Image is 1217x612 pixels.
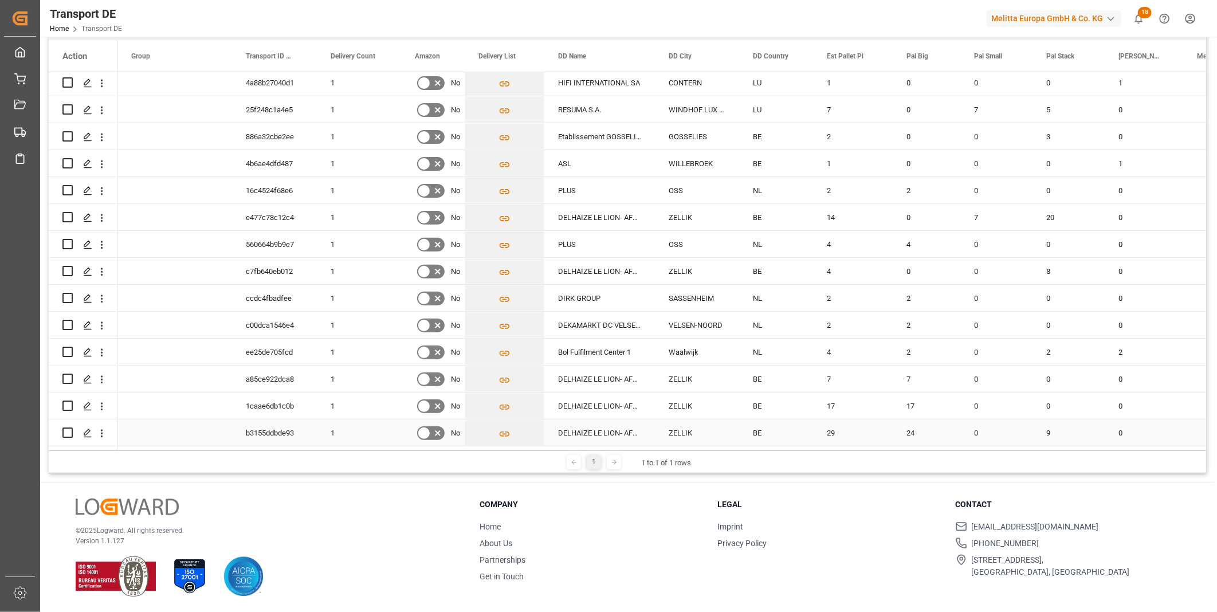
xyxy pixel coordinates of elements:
[1138,7,1152,18] span: 18
[1033,96,1105,123] div: 5
[232,123,317,150] div: 886a32cbe2ee
[739,123,813,150] div: BE
[641,457,691,469] div: 1 to 1 of 1 rows
[893,258,960,284] div: 0
[655,366,739,392] div: ZELLIK
[1046,52,1074,60] span: Pal Stack
[1033,285,1105,311] div: 0
[1033,231,1105,257] div: 0
[232,69,317,96] div: 4a88b27040d1
[813,96,893,123] div: 7
[317,150,401,176] div: 1
[972,538,1039,550] span: [PHONE_NUMBER]
[827,52,863,60] span: Est Pallet Pl
[544,339,655,365] div: Bol Fulfilment Center 1
[753,52,788,60] span: DD Country
[544,312,655,338] div: DEKAMARKT DC VELSEN KW
[960,231,1033,257] div: 0
[49,177,117,204] div: Press SPACE to select this row.
[1105,366,1183,392] div: 0
[232,285,317,311] div: ccdc4fbadfee
[960,123,1033,150] div: 0
[1033,312,1105,338] div: 0
[49,419,117,446] div: Press SPACE to select this row.
[1033,69,1105,96] div: 0
[544,258,655,284] div: DELHAIZE LE LION- AFD VOEDING
[317,177,401,203] div: 1
[50,5,122,22] div: Transport DE
[960,150,1033,176] div: 0
[960,285,1033,311] div: 0
[76,525,451,536] p: © 2025 Logward. All rights reserved.
[893,419,960,446] div: 24
[813,393,893,419] div: 17
[717,499,941,511] h3: Legal
[974,52,1002,60] span: Pal Small
[1105,150,1183,176] div: 1
[813,123,893,150] div: 2
[232,177,317,203] div: 16c4524f68e6
[49,258,117,285] div: Press SPACE to select this row.
[451,124,460,150] span: No
[1033,366,1105,392] div: 0
[317,96,401,123] div: 1
[1105,69,1183,96] div: 1
[893,366,960,392] div: 7
[717,522,743,531] a: Imprint
[655,393,739,419] div: ZELLIK
[223,556,264,597] img: AICPA SOC
[1126,6,1152,32] button: show 18 new notifications
[1033,339,1105,365] div: 2
[232,150,317,176] div: 4b6ae4dfd487
[558,52,586,60] span: DD Name
[1033,177,1105,203] div: 0
[813,312,893,338] div: 2
[893,231,960,257] div: 4
[76,536,451,546] p: Version 1.1.127
[960,258,1033,284] div: 0
[739,177,813,203] div: NL
[906,52,928,60] span: Pal Big
[544,231,655,257] div: PLUS
[1105,96,1183,123] div: 0
[1033,204,1105,230] div: 20
[655,69,739,96] div: CONTERN
[960,69,1033,96] div: 0
[1105,258,1183,284] div: 0
[717,539,767,548] a: Privacy Policy
[739,69,813,96] div: LU
[49,312,117,339] div: Press SPACE to select this row.
[739,285,813,311] div: NL
[893,393,960,419] div: 17
[813,177,893,203] div: 2
[813,339,893,365] div: 4
[739,393,813,419] div: BE
[49,96,117,123] div: Press SPACE to select this row.
[1105,285,1183,311] div: 0
[960,419,1033,446] div: 0
[317,366,401,392] div: 1
[317,393,401,419] div: 1
[655,258,739,284] div: ZELLIK
[131,52,150,60] span: Group
[544,393,655,419] div: DELHAIZE LE LION- AFD VOEDING
[451,205,460,231] span: No
[813,231,893,257] div: 4
[813,419,893,446] div: 29
[739,339,813,365] div: NL
[655,96,739,123] div: WINDHOF LUX ([GEOGRAPHIC_DATA])
[655,204,739,230] div: ZELLIK
[478,52,516,60] span: Delivery List
[1033,419,1105,446] div: 9
[480,522,501,531] a: Home
[669,52,692,60] span: DD City
[544,366,655,392] div: DELHAIZE LE LION- AFD VOEDING
[813,366,893,392] div: 7
[739,419,813,446] div: BE
[317,419,401,446] div: 1
[49,123,117,150] div: Press SPACE to select this row.
[1152,6,1177,32] button: Help Center
[480,555,525,564] a: Partnerships
[317,339,401,365] div: 1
